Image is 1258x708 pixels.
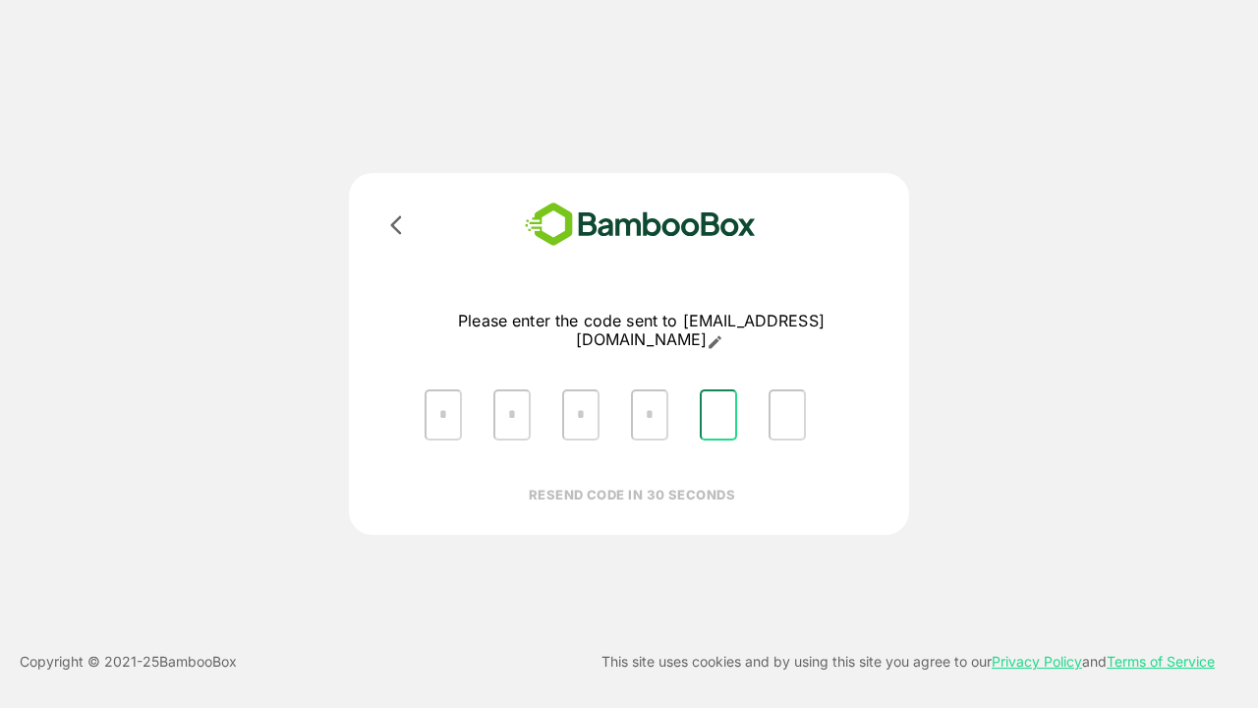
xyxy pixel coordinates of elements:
input: Please enter OTP character 1 [425,389,462,441]
input: Please enter OTP character 2 [493,389,531,441]
input: Please enter OTP character 5 [700,389,737,441]
img: bamboobox [496,197,784,253]
p: This site uses cookies and by using this site you agree to our and [601,650,1215,674]
input: Please enter OTP character 3 [562,389,600,441]
a: Terms of Service [1107,653,1215,670]
a: Privacy Policy [992,653,1082,670]
p: Copyright © 2021- 25 BambooBox [20,650,237,674]
input: Please enter OTP character 6 [769,389,806,441]
input: Please enter OTP character 4 [631,389,668,441]
p: Please enter the code sent to [EMAIL_ADDRESS][DOMAIN_NAME] [409,312,874,350]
